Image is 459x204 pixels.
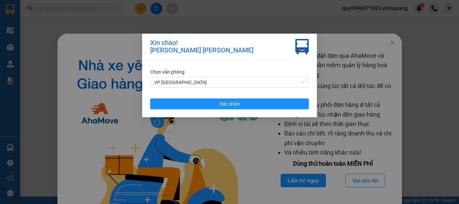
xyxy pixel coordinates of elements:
[154,77,305,87] span: VP PHÚ SƠN
[150,98,309,109] button: Xác nhận
[150,39,253,54] div: Xin chào! [PERSON_NAME] [PERSON_NAME]
[150,68,309,76] div: Chọn văn phòng
[219,100,240,108] span: Xác nhận
[295,39,309,54] img: vxr-icon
